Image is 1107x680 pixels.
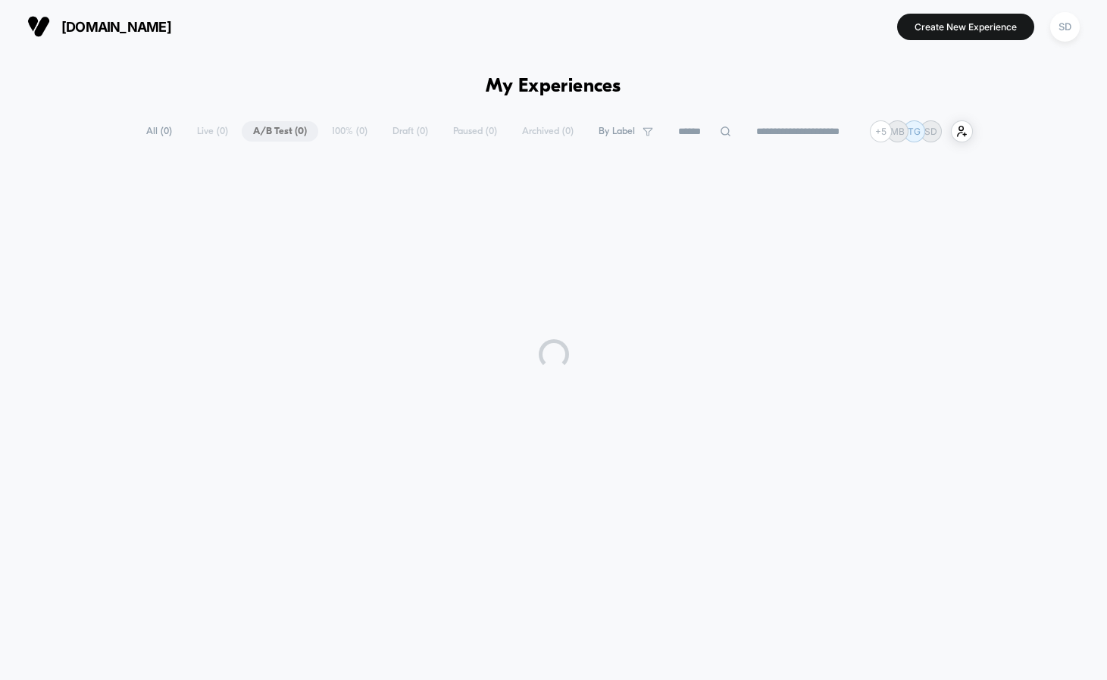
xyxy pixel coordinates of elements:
[23,14,176,39] button: [DOMAIN_NAME]
[486,76,621,98] h1: My Experiences
[599,126,635,137] span: By Label
[897,14,1034,40] button: Create New Experience
[27,15,50,38] img: Visually logo
[870,120,892,142] div: + 5
[1046,11,1084,42] button: SD
[890,126,905,137] p: MB
[61,19,171,35] span: [DOMAIN_NAME]
[135,121,183,142] span: All ( 0 )
[908,126,921,137] p: TG
[1050,12,1080,42] div: SD
[924,126,937,137] p: SD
